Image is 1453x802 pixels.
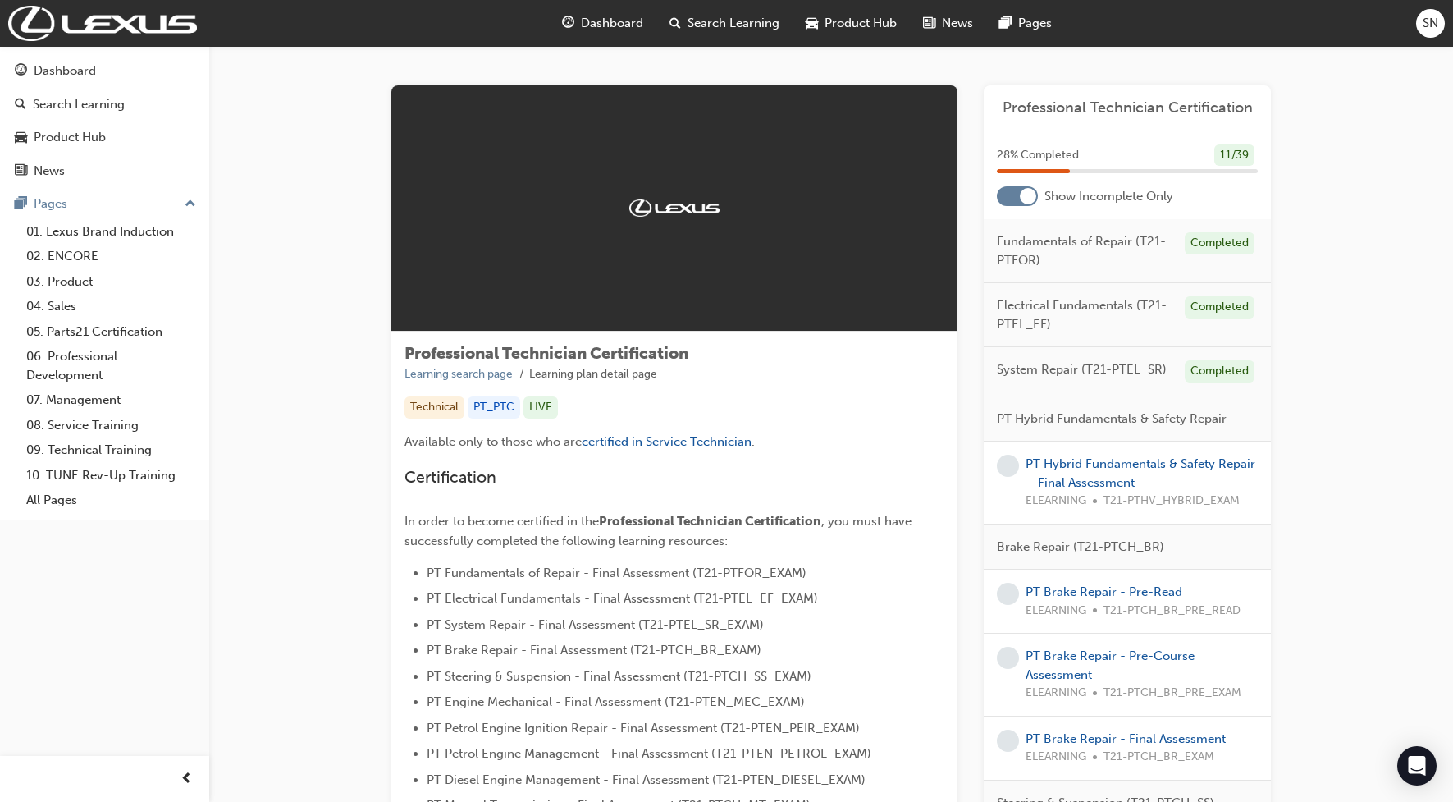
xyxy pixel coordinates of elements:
[404,514,599,529] span: In order to become certified in the
[629,199,720,216] img: Trak
[1026,492,1086,511] span: ELEARNING
[1397,746,1437,786] div: Open Intercom Messenger
[15,164,27,179] span: news-icon
[427,772,866,787] span: PT Diesel Engine Management - Final Assessment (T21-PTEN_DIESEL_EXAM)
[923,13,935,34] span: news-icon
[8,6,197,41] img: Trak
[1423,14,1438,33] span: SN
[20,319,203,345] a: 05. Parts21 Certification
[7,53,203,189] button: DashboardSearch LearningProduct HubNews
[20,463,203,488] a: 10. TUNE Rev-Up Training
[806,13,818,34] span: car-icon
[523,396,558,419] div: LIVE
[34,128,106,147] div: Product Hub
[997,360,1167,379] span: System Repair (T21-PTEL_SR)
[997,455,1019,477] span: learningRecordVerb_NONE-icon
[34,162,65,181] div: News
[1026,731,1226,746] a: PT Brake Repair - Final Assessment
[1018,14,1052,33] span: Pages
[404,514,915,548] span: , you must have successfully completed the following learning resources:
[20,269,203,295] a: 03. Product
[7,156,203,186] a: News
[404,396,464,419] div: Technical
[997,296,1172,333] span: Electrical Fundamentals (T21-PTEL_EF)
[1044,187,1173,206] span: Show Incomplete Only
[549,7,656,40] a: guage-iconDashboard
[15,131,27,145] span: car-icon
[562,13,574,34] span: guage-icon
[180,769,193,790] span: prev-icon
[942,14,973,33] span: News
[529,365,657,384] li: Learning plan detail page
[999,13,1012,34] span: pages-icon
[997,410,1227,428] span: PT Hybrid Fundamentals & Safety Repair
[997,146,1079,165] span: 28 % Completed
[427,694,805,709] span: PT Engine Mechanical - Final Assessment (T21-PTEN_MEC_EXAM)
[7,122,203,153] a: Product Hub
[1185,232,1254,254] div: Completed
[825,14,897,33] span: Product Hub
[997,538,1164,557] span: Brake Repair (T21-PTCH_BR)
[34,195,67,213] div: Pages
[427,669,811,684] span: PT Steering & Suspension - Final Assessment (T21-PTCH_SS_EXAM)
[581,14,643,33] span: Dashboard
[404,468,496,487] span: Certification
[404,367,513,381] a: Learning search page
[7,189,203,219] button: Pages
[1103,492,1240,511] span: T21-PTHV_HYBRID_EXAM
[997,730,1019,752] span: learningRecordVerb_NONE-icon
[1026,584,1182,599] a: PT Brake Repair - Pre-Read
[1185,360,1254,383] div: Completed
[7,89,203,120] a: Search Learning
[1026,684,1086,703] span: ELEARNING
[997,99,1258,117] a: Professional Technician Certification
[656,7,793,40] a: search-iconSearch Learning
[20,344,203,387] a: 06. Professional Development
[688,14,779,33] span: Search Learning
[468,396,520,419] div: PT_PTC
[793,7,910,40] a: car-iconProduct Hub
[1026,648,1195,682] a: PT Brake Repair - Pre-Course Assessment
[427,721,860,736] span: PT Petrol Engine Ignition Repair - Final Assessment (T21-PTEN_PEIR_EXAM)
[1026,602,1086,621] span: ELEARNING
[20,294,203,319] a: 04. Sales
[7,56,203,86] a: Dashboard
[15,64,27,79] span: guage-icon
[1026,748,1086,767] span: ELEARNING
[1103,748,1214,767] span: T21-PTCH_BR_EXAM
[599,514,821,529] span: Professional Technician Certification
[20,438,203,463] a: 09. Technical Training
[997,232,1172,269] span: Fundamentals of Repair (T21-PTFOR)
[1416,9,1445,38] button: SN
[427,566,806,580] span: PT Fundamentals of Repair - Final Assessment (T21-PTFOR_EXAM)
[1214,144,1254,167] div: 11 / 39
[20,244,203,269] a: 02. ENCORE
[427,643,761,658] span: PT Brake Repair - Final Assessment (T21-PTCH_BR_EXAM)
[15,197,27,212] span: pages-icon
[997,583,1019,605] span: learningRecordVerb_NONE-icon
[427,591,818,606] span: PT Electrical Fundamentals - Final Assessment (T21-PTEL_EF_EXAM)
[427,617,764,632] span: PT System Repair - Final Assessment (T21-PTEL_SR_EXAM)
[20,413,203,438] a: 08. Service Training
[1026,456,1255,490] a: PT Hybrid Fundamentals & Safety Repair – Final Assessment
[404,434,582,449] span: Available only to those who are
[752,434,755,449] span: .
[582,434,752,449] a: certified in Service Technician
[997,647,1019,669] span: learningRecordVerb_NONE-icon
[910,7,986,40] a: news-iconNews
[20,488,203,513] a: All Pages
[986,7,1065,40] a: pages-iconPages
[1185,296,1254,319] div: Completed
[669,13,681,34] span: search-icon
[33,95,125,114] div: Search Learning
[1103,684,1241,703] span: T21-PTCH_BR_PRE_EXAM
[185,194,196,215] span: up-icon
[34,62,96,80] div: Dashboard
[1103,602,1241,621] span: T21-PTCH_BR_PRE_READ
[15,98,26,112] span: search-icon
[404,344,688,363] span: Professional Technician Certification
